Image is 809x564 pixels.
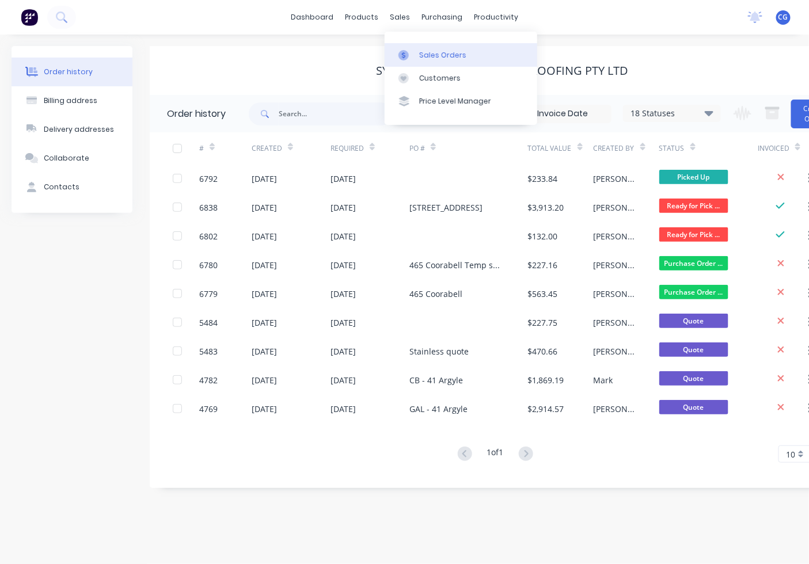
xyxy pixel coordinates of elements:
[594,259,636,271] div: [PERSON_NAME]
[252,288,277,300] div: [DATE]
[528,259,558,271] div: $227.16
[659,285,728,299] span: Purchase Order ...
[252,317,277,329] div: [DATE]
[252,230,277,242] div: [DATE]
[199,173,218,185] div: 6792
[594,201,636,214] div: [PERSON_NAME]
[331,201,356,214] div: [DATE]
[778,12,788,22] span: CG
[624,107,720,120] div: 18 Statuses
[468,9,524,26] div: productivity
[659,400,728,414] span: Quote
[12,86,132,115] button: Billing address
[758,143,789,154] div: Invoiced
[659,227,728,242] span: Ready for Pick ...
[384,9,416,26] div: sales
[331,317,356,329] div: [DATE]
[199,132,252,164] div: #
[331,345,356,357] div: [DATE]
[594,288,636,300] div: [PERSON_NAME]
[409,259,505,271] div: 465 Coorabell Temp sheet
[12,58,132,86] button: Order history
[199,317,218,329] div: 5484
[331,173,356,185] div: [DATE]
[331,288,356,300] div: [DATE]
[659,132,758,164] div: Status
[528,288,558,300] div: $563.45
[659,342,728,357] span: Quote
[419,96,491,106] div: Price Level Manager
[659,314,728,328] span: Quote
[659,199,728,213] span: Ready for Pick ...
[594,317,636,329] div: [PERSON_NAME]
[594,132,659,164] div: Created By
[44,124,114,135] div: Delivery addresses
[487,446,504,463] div: 1 of 1
[409,288,462,300] div: 465 Coorabell
[12,115,132,144] button: Delivery addresses
[528,317,558,329] div: $227.75
[252,201,277,214] div: [DATE]
[252,345,277,357] div: [DATE]
[528,132,594,164] div: Total Value
[199,288,218,300] div: 6779
[528,374,564,386] div: $1,869.19
[339,9,384,26] div: products
[594,143,635,154] div: Created By
[252,259,277,271] div: [DATE]
[594,230,636,242] div: [PERSON_NAME]
[528,345,558,357] div: $470.66
[416,9,468,26] div: purchasing
[659,371,728,386] span: Quote
[12,144,132,173] button: Collaborate
[199,143,204,154] div: #
[528,143,572,154] div: Total Value
[409,403,468,415] div: GAL - 41 Argyle
[331,132,409,164] div: Required
[199,201,218,214] div: 6838
[199,374,218,386] div: 4782
[514,105,611,123] input: Invoice Date
[44,67,93,77] div: Order history
[167,107,226,121] div: Order history
[199,403,218,415] div: 4769
[594,345,636,357] div: [PERSON_NAME]
[528,403,564,415] div: $2,914.57
[594,173,636,185] div: [PERSON_NAME]
[528,230,558,242] div: $132.00
[419,73,461,83] div: Customers
[419,50,466,60] div: Sales Orders
[331,403,356,415] div: [DATE]
[331,230,356,242] div: [DATE]
[252,143,282,154] div: Created
[331,374,356,386] div: [DATE]
[199,345,218,357] div: 5483
[252,132,331,164] div: Created
[659,143,685,154] div: Status
[409,132,528,164] div: PO #
[385,43,537,66] a: Sales Orders
[376,64,628,78] div: Symmetry Architectural Roofing Pty Ltd
[252,173,277,185] div: [DATE]
[331,143,364,154] div: Required
[385,90,537,113] a: Price Level Manager
[44,96,97,106] div: Billing address
[199,230,218,242] div: 6802
[252,374,277,386] div: [DATE]
[528,201,564,214] div: $3,913.20
[252,403,277,415] div: [DATE]
[44,182,79,192] div: Contacts
[44,153,89,163] div: Collaborate
[285,9,339,26] a: dashboard
[409,201,483,214] div: [STREET_ADDRESS]
[409,143,425,154] div: PO #
[594,374,613,386] div: Mark
[385,67,537,90] a: Customers
[279,102,393,125] input: Search...
[409,345,469,357] div: Stainless quote
[659,170,728,184] span: Picked Up
[12,173,132,201] button: Contacts
[21,9,38,26] img: Factory
[199,259,218,271] div: 6780
[659,256,728,270] span: Purchase Order ...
